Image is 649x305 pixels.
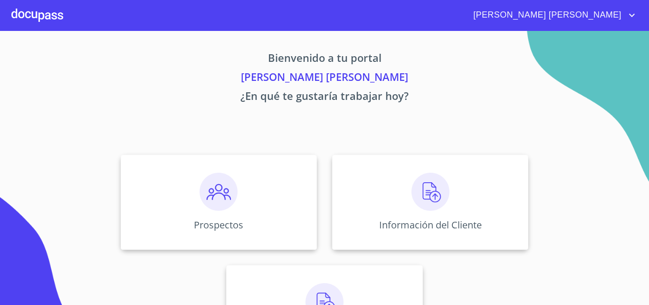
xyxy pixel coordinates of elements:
p: Bienvenido a tu portal [32,50,617,69]
button: account of current user [466,8,638,23]
p: [PERSON_NAME] [PERSON_NAME] [32,69,617,88]
p: Prospectos [194,218,243,231]
img: carga.png [411,173,449,211]
img: prospectos.png [200,173,238,211]
p: Información del Cliente [379,218,482,231]
span: [PERSON_NAME] [PERSON_NAME] [466,8,626,23]
p: ¿En qué te gustaría trabajar hoy? [32,88,617,107]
